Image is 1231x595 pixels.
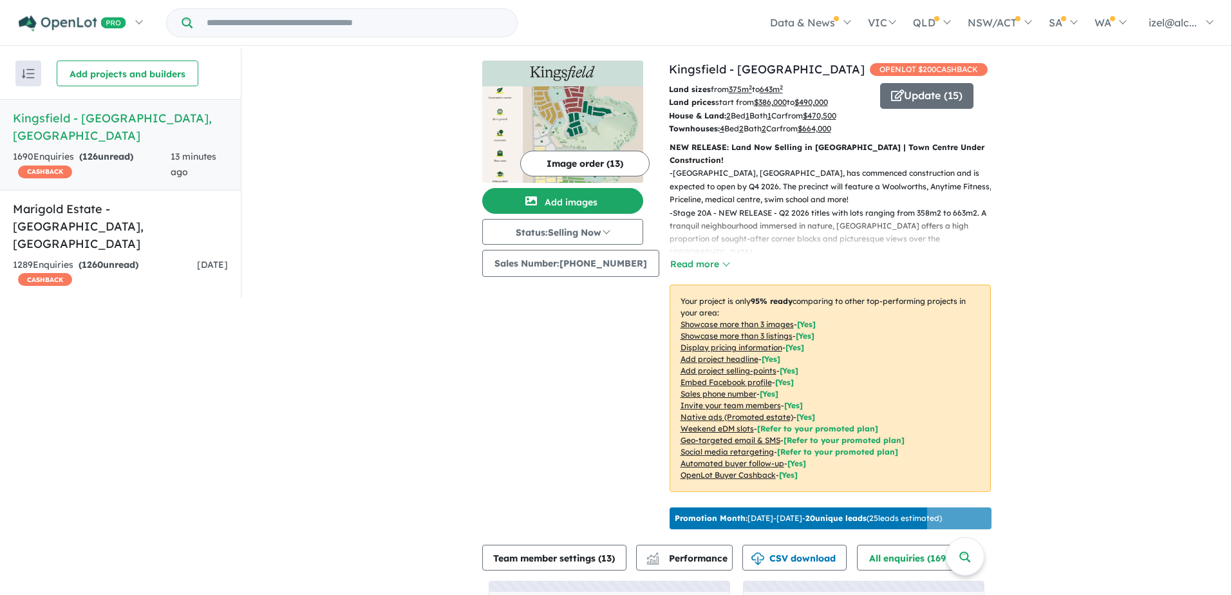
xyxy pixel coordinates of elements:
[669,83,870,96] p: from
[13,258,197,288] div: 1289 Enquir ies
[681,331,793,341] u: Showcase more than 3 listings
[880,83,973,109] button: Update (15)
[482,545,626,571] button: Team member settings (13)
[681,354,758,364] u: Add project headline
[670,257,730,272] button: Read more
[762,124,766,133] u: 2
[681,343,782,352] u: Display pricing information
[777,447,898,457] span: [Refer to your promoted plan]
[18,165,72,178] span: CASHBACK
[870,63,988,76] span: OPENLOT $ 200 CASHBACK
[681,447,774,457] u: Social media retargeting
[669,97,715,107] b: Land prices
[670,141,991,167] p: NEW RELEASE: Land Now Selling in [GEOGRAPHIC_DATA] | Town Centre Under Construction!
[482,86,643,183] img: Kingsfield - Sunbury
[784,401,803,410] span: [ Yes ]
[739,124,744,133] u: 2
[646,556,659,565] img: bar-chart.svg
[857,545,973,571] button: All enquiries (1690)
[681,470,776,480] u: OpenLot Buyer Cashback
[482,61,643,183] a: Kingsfield - Sunbury LogoKingsfield - Sunbury
[760,389,778,399] span: [ Yes ]
[482,250,659,277] button: Sales Number:[PHONE_NUMBER]
[726,111,731,120] u: 2
[1149,16,1197,29] span: izel@alc...
[681,389,756,399] u: Sales phone number
[798,124,831,133] u: $ 664,000
[751,296,793,306] b: 95 % ready
[669,109,870,122] p: Bed Bath Car from
[746,111,749,120] u: 1
[803,111,836,120] u: $ 470,500
[171,151,216,178] span: 13 minutes ago
[601,552,612,564] span: 13
[22,69,35,79] img: sort.svg
[762,354,780,364] span: [ Yes ]
[681,412,793,422] u: Native ads (Promoted estate)
[669,111,726,120] b: House & Land:
[760,84,783,94] u: 643 m
[669,124,720,133] b: Townhouses:
[681,458,784,468] u: Automated buyer follow-up
[57,61,198,86] button: Add projects and builders
[796,331,814,341] span: [ Yes ]
[197,259,228,270] span: [DATE]
[787,458,806,468] span: [Yes]
[82,151,98,162] span: 126
[681,401,781,410] u: Invite your team members
[681,424,754,433] u: Weekend eDM slots
[487,66,638,81] img: Kingsfield - Sunbury Logo
[670,167,1001,206] p: - [GEOGRAPHIC_DATA], [GEOGRAPHIC_DATA], has commenced construction and is expected to open by Q4 ...
[670,285,991,492] p: Your project is only comparing to other top-performing projects in your area: - - - - - - - - - -...
[13,109,228,144] h5: Kingsfield - [GEOGRAPHIC_DATA] , [GEOGRAPHIC_DATA]
[794,97,828,107] u: $ 490,000
[681,366,776,375] u: Add project selling-points
[751,552,764,565] img: download icon
[775,377,794,387] span: [ Yes ]
[785,343,804,352] span: [ Yes ]
[520,151,650,176] button: Image order (13)
[79,259,138,270] strong: ( unread)
[669,84,711,94] b: Land sizes
[482,188,643,214] button: Add images
[82,259,103,270] span: 1260
[675,513,942,524] p: [DATE] - [DATE] - ( 25 leads estimated)
[784,435,905,445] span: [Refer to your promoted plan]
[675,513,747,523] b: Promotion Month:
[13,149,171,180] div: 1690 Enquir ies
[780,366,798,375] span: [ Yes ]
[780,84,783,91] sup: 2
[670,207,1001,260] p: - Stage 20A - NEW RELEASE - Q2 2026 titles with lots ranging from 358m2 to 663m2. A tranquil neig...
[646,552,658,560] img: line-chart.svg
[752,84,783,94] span: to
[18,273,72,286] span: CASHBACK
[757,424,878,433] span: [Refer to your promoted plan]
[681,435,780,445] u: Geo-targeted email & SMS
[749,84,752,91] sup: 2
[720,124,724,133] u: 4
[805,513,867,523] b: 20 unique leads
[742,545,847,571] button: CSV download
[681,319,794,329] u: Showcase more than 3 images
[729,84,752,94] u: 375 m
[681,377,772,387] u: Embed Facebook profile
[19,15,126,32] img: Openlot PRO Logo White
[767,111,771,120] u: 1
[669,122,870,135] p: Bed Bath Car from
[796,412,815,422] span: [Yes]
[669,62,865,77] a: Kingsfield - [GEOGRAPHIC_DATA]
[669,96,870,109] p: start from
[787,97,828,107] span: to
[797,319,816,329] span: [ Yes ]
[648,552,728,564] span: Performance
[754,97,787,107] u: $ 386,000
[779,470,798,480] span: [Yes]
[482,219,643,245] button: Status:Selling Now
[79,151,133,162] strong: ( unread)
[195,9,514,37] input: Try estate name, suburb, builder or developer
[13,200,228,252] h5: Marigold Estate - [GEOGRAPHIC_DATA] , [GEOGRAPHIC_DATA]
[636,545,733,571] button: Performance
